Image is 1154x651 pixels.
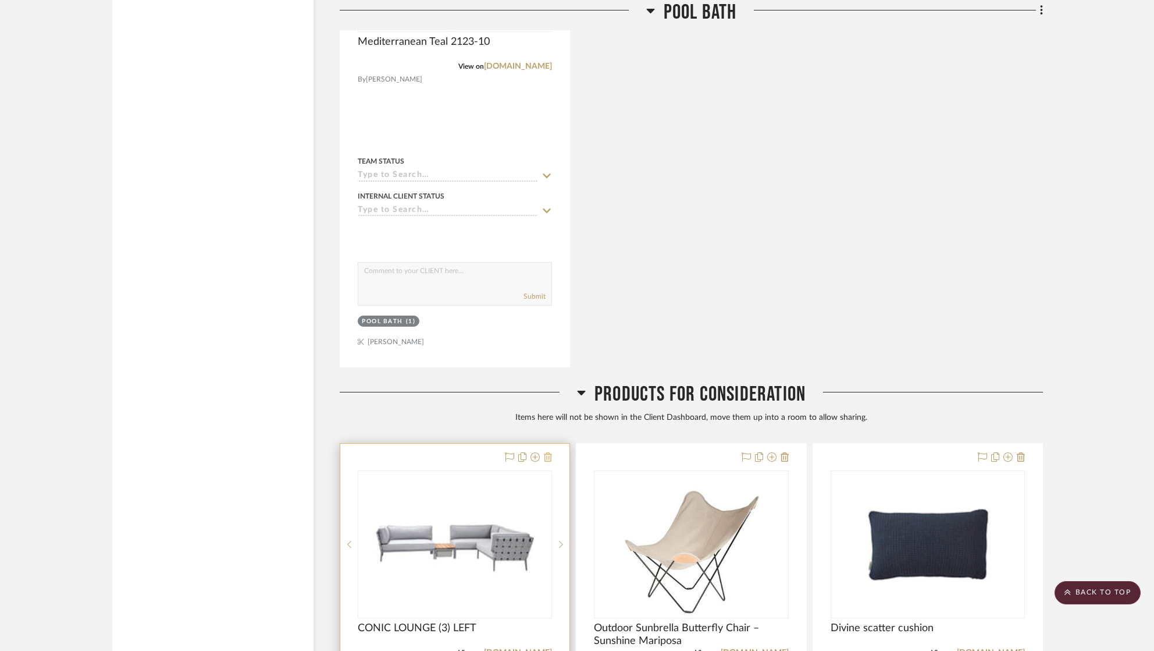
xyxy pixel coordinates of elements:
[358,622,476,635] span: CONIC LOUNGE (3) LEFT
[358,171,538,182] input: Type to Search…
[358,74,366,85] span: By
[458,63,484,70] span: View on
[358,156,404,167] div: Team Status
[406,317,416,326] div: (1)
[846,472,1009,617] img: Divine scatter cushion
[594,622,788,648] span: Outdoor Sunbrella Butterfly Chair – Sunshine Mariposa
[358,191,444,201] div: Internal Client Status
[831,622,934,635] span: Divine scatter cushion
[484,62,552,70] a: [DOMAIN_NAME]
[373,472,536,617] img: CONIC LOUNGE (3) LEFT
[594,382,806,407] span: Products For Consideration
[366,74,422,85] span: [PERSON_NAME]
[358,36,490,48] span: Mediterranean Teal 2123-10
[523,291,546,302] button: Submit
[340,412,1043,424] div: Items here will not be shown in the Client Dashboard, move them up into a room to allow sharing.
[1055,581,1141,604] scroll-to-top-button: BACK TO TOP
[616,472,767,617] img: Outdoor Sunbrella Butterfly Chair – Sunshine Mariposa
[358,206,538,217] input: Type to Search…
[362,317,403,326] div: Pool Bath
